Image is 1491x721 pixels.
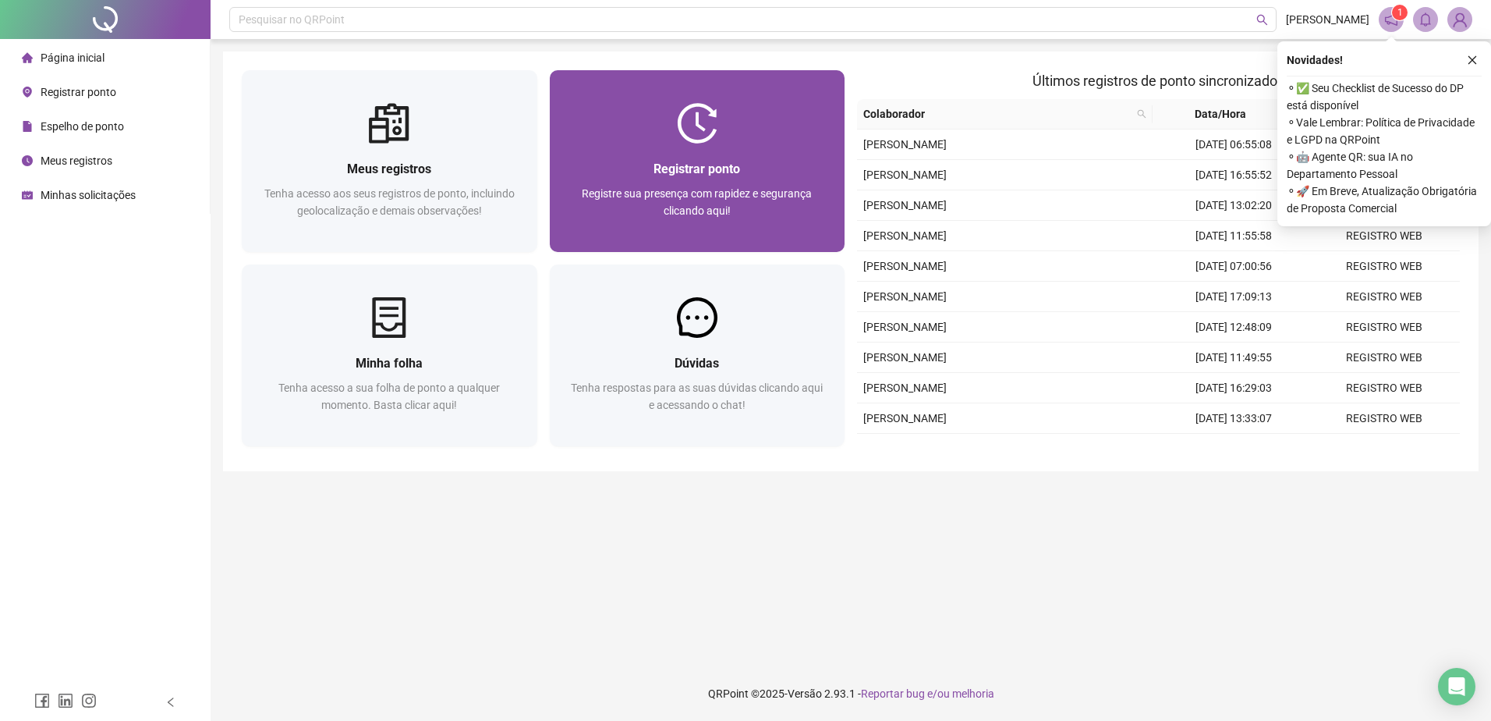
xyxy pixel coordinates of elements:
span: Página inicial [41,51,104,64]
span: 1 [1397,7,1403,18]
span: Meus registros [347,162,431,176]
td: [DATE] 07:00:56 [1159,251,1309,282]
span: bell [1418,12,1433,27]
span: Versão [788,687,822,700]
span: Registrar ponto [41,86,116,98]
td: [DATE] 11:49:55 [1159,343,1309,373]
span: facebook [34,693,50,709]
span: Últimos registros de ponto sincronizados [1032,73,1284,89]
span: [PERSON_NAME] [863,412,947,424]
span: [PERSON_NAME] [863,290,947,303]
td: [DATE] 11:55:58 [1159,221,1309,251]
span: Tenha respostas para as suas dúvidas clicando aqui e acessando o chat! [571,382,823,411]
a: DúvidasTenha respostas para as suas dúvidas clicando aqui e acessando o chat! [550,265,845,446]
td: REGISTRO WEB [1309,373,1460,403]
td: REGISTRO WEB [1309,221,1460,251]
span: Minhas solicitações [41,189,136,201]
span: ⚬ 🤖 Agente QR: sua IA no Departamento Pessoal [1287,148,1482,183]
span: clock-circle [22,155,33,166]
span: schedule [22,190,33,201]
span: Minha folha [356,356,423,371]
span: notification [1384,12,1398,27]
span: close [1467,55,1478,66]
td: [DATE] 16:55:52 [1159,160,1309,190]
span: [PERSON_NAME] [863,229,947,242]
div: Open Intercom Messenger [1438,668,1475,705]
span: ⚬ ✅ Seu Checklist de Sucesso do DP está disponível [1287,80,1482,114]
span: [PERSON_NAME] [863,382,947,394]
span: Data/Hora [1159,105,1282,123]
td: [DATE] 13:02:20 [1159,190,1309,221]
a: Minha folhaTenha acesso a sua folha de ponto a qualquer momento. Basta clicar aqui! [242,265,537,446]
td: [DATE] 16:29:03 [1159,373,1309,403]
span: ⚬ 🚀 Em Breve, Atualização Obrigatória de Proposta Comercial [1287,183,1482,217]
span: Tenha acesso a sua folha de ponto a qualquer momento. Basta clicar aqui! [278,382,500,411]
span: [PERSON_NAME] [863,351,947,364]
td: [DATE] 07:05:00 [1159,434,1309,464]
span: search [1256,14,1268,26]
span: Dúvidas [675,356,719,371]
td: REGISTRO WEB [1309,312,1460,343]
td: [DATE] 17:09:13 [1159,282,1309,312]
footer: QRPoint © 2025 - 2.93.1 - [211,666,1491,721]
span: file [22,121,33,132]
span: Espelho de ponto [41,120,124,133]
td: REGISTRO WEB [1309,403,1460,434]
td: REGISTRO WEB [1309,282,1460,312]
span: search [1137,109,1146,119]
sup: 1 [1392,5,1408,20]
a: Meus registrosTenha acesso aos seus registros de ponto, incluindo geolocalização e demais observa... [242,70,537,252]
span: environment [22,87,33,98]
span: left [165,697,176,708]
td: REGISTRO WEB [1309,434,1460,464]
a: Registrar pontoRegistre sua presença com rapidez e segurança clicando aqui! [550,70,845,252]
span: instagram [81,693,97,709]
td: [DATE] 13:33:07 [1159,403,1309,434]
span: home [22,52,33,63]
span: Reportar bug e/ou melhoria [861,687,994,700]
th: Data/Hora [1153,99,1301,130]
span: Colaborador [863,105,1131,123]
img: 83936 [1448,8,1472,31]
span: search [1134,102,1149,126]
span: linkedin [58,693,73,709]
span: Novidades ! [1287,51,1343,69]
td: REGISTRO WEB [1309,343,1460,373]
span: [PERSON_NAME] [863,199,947,211]
span: Registrar ponto [653,162,740,176]
span: ⚬ Vale Lembrar: Política de Privacidade e LGPD na QRPoint [1287,114,1482,148]
span: [PERSON_NAME] [863,260,947,272]
span: [PERSON_NAME] [863,321,947,333]
span: [PERSON_NAME] [863,138,947,151]
span: [PERSON_NAME] [863,169,947,181]
td: [DATE] 12:48:09 [1159,312,1309,343]
span: Tenha acesso aos seus registros de ponto, incluindo geolocalização e demais observações! [264,187,515,217]
span: Registre sua presença com rapidez e segurança clicando aqui! [582,187,812,217]
span: [PERSON_NAME] [1286,11,1369,28]
td: REGISTRO WEB [1309,251,1460,282]
td: [DATE] 06:55:08 [1159,130,1309,160]
span: Meus registros [41,154,112,167]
